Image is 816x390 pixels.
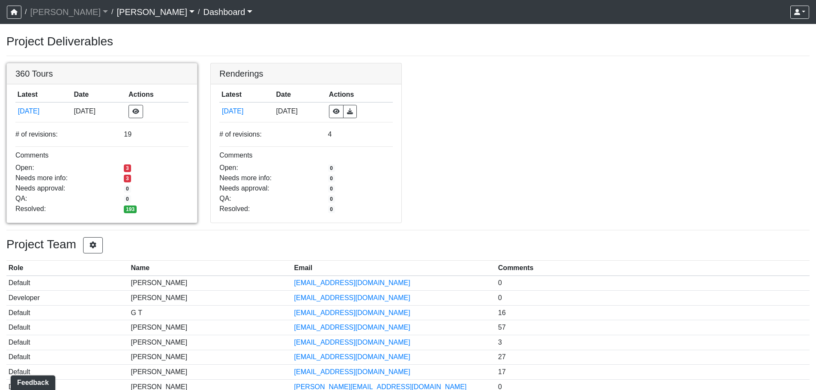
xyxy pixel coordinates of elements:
button: [DATE] [18,106,70,117]
span: / [21,3,30,21]
td: 0 [496,276,810,291]
a: [PERSON_NAME] [117,3,194,21]
td: [PERSON_NAME] [129,276,292,291]
td: Default [6,335,129,350]
th: Comments [496,261,810,276]
td: 57 [496,320,810,335]
h3: Project Team [6,237,810,253]
td: G T [129,305,292,320]
a: [EMAIL_ADDRESS][DOMAIN_NAME] [294,294,410,301]
td: [PERSON_NAME] [129,320,292,335]
a: [EMAIL_ADDRESS][DOMAIN_NAME] [294,309,410,316]
td: dQ1XRnfn3V8MigKwXm67ie [15,102,72,120]
td: 17 [496,365,810,380]
td: Default [6,350,129,365]
a: [EMAIL_ADDRESS][DOMAIN_NAME] [294,368,410,375]
td: 16 [496,305,810,320]
h3: Project Deliverables [6,34,810,49]
th: Name [129,261,292,276]
button: [DATE] [221,106,272,117]
td: Default [6,320,129,335]
a: [EMAIL_ADDRESS][DOMAIN_NAME] [294,279,410,286]
td: Default [6,365,129,380]
th: Email [292,261,496,276]
td: 27 [496,350,810,365]
td: Default [6,276,129,291]
td: 3 [496,335,810,350]
a: Dashboard [203,3,253,21]
iframe: Ybug feedback widget [6,373,57,390]
td: ok16VhV37EnReeri5cNREt [219,102,274,120]
a: [EMAIL_ADDRESS][DOMAIN_NAME] [294,339,410,346]
a: [EMAIL_ADDRESS][DOMAIN_NAME] [294,324,410,331]
td: [PERSON_NAME] [129,335,292,350]
span: / [108,3,117,21]
td: [PERSON_NAME] [129,365,292,380]
td: Developer [6,291,129,306]
a: [EMAIL_ADDRESS][DOMAIN_NAME] [294,353,410,360]
td: Default [6,305,129,320]
td: 0 [496,291,810,306]
td: [PERSON_NAME] [129,350,292,365]
th: Role [6,261,129,276]
td: [PERSON_NAME] [129,291,292,306]
span: / [194,3,203,21]
a: [PERSON_NAME] [30,3,108,21]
